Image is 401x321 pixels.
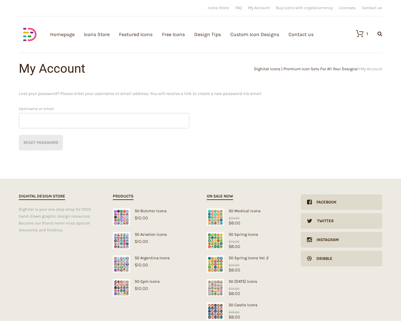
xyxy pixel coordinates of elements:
a: 50 Aviation Icons$10.00 [113,232,194,244]
img: Spring Icons [207,232,224,249]
bdi: 10.00 [135,215,148,220]
span: $ [229,310,231,314]
h2: On sale now [207,193,233,200]
a: 1 [350,30,368,37]
bdi: 10.00 [135,239,148,244]
a: FAQ [235,6,242,10]
a: Licenses [339,6,356,10]
a: Facebook [301,194,382,210]
bdi: 8.00 [229,267,240,272]
a: 50 Argentina Icons$10.00 [113,255,194,267]
bdi: 10.00 [229,310,239,314]
span: $ [229,244,231,249]
div: 50 Spring Icons Vol. 2 [207,255,288,260]
div: 50 Medical Icons [207,208,288,213]
a: Dribble [301,251,382,266]
img: Spring Icons [207,255,224,273]
div: Dighital is your one stop shop for 100% hand drawn graphic design resources. Become our friend ne... [19,206,100,234]
div: 50 Aviation Icons [113,232,194,237]
span: $ [135,215,137,220]
div: Instagram [312,232,339,248]
a: 50 Butcher Icons$10.00 [113,208,194,220]
a: Medical Icons50 Medical Icons$8.00 [207,208,288,225]
h2: Products [113,193,133,200]
div: Facebook [312,194,337,210]
div: Twitter [312,213,334,229]
span: $ [229,216,231,220]
div: 1 [367,32,368,36]
a: Spring Icons50 Spring Icons Vol. 2$8.00 [207,255,288,272]
a: 50 Gym Icons$10.00 [113,279,194,291]
h1: My Account [19,62,200,75]
bdi: 10.00 [135,286,148,291]
span: My Account [361,66,382,71]
div: 50 Argentina Icons [113,255,194,260]
div: 50 Butcher Icons [113,208,194,213]
a: Castle Icons50 Castle Icons$8.00 [207,303,288,319]
span: $ [229,220,231,225]
bdi: 8.00 [229,314,240,319]
p: Lost your password? Please enter your username or email address. You will receive a link to creat... [19,90,382,97]
a: Dighital Icons | Premium Icon Sets For All Your Designs! [254,66,358,71]
a: Spring Icons50 Spring Icons$8.00 [207,232,288,249]
a: Twitter [301,213,382,229]
img: Castle Icons [207,303,224,320]
span: $ [229,287,231,291]
a: My Account [248,6,270,10]
span: $ [229,263,231,267]
a: Buy icons with cryptocurrency [276,6,333,10]
span: $ [229,291,231,296]
div: Dribble [312,251,332,266]
bdi: 10.00 [135,262,148,267]
bdi: 8.00 [229,291,240,296]
bdi: 10.00 [229,216,239,220]
span: $ [135,286,137,291]
div: 50 Gym Icons [113,279,194,284]
div: 50 Castle Icons [207,303,288,307]
span: $ [229,239,231,244]
bdi: 10.00 [229,263,239,267]
span: $ [135,262,137,267]
h2: Dighital Design Store [19,193,65,200]
bdi: 8.00 [229,220,240,225]
span: $ [229,267,231,272]
bdi: 10.00 [229,239,239,244]
div: > [200,67,382,71]
bdi: 10.00 [229,287,239,291]
div: 50 [DATE] Icons [207,279,288,284]
button: Reset password [19,135,63,150]
a: Icons Store [208,6,229,10]
span: $ [135,239,137,244]
label: Username or email [19,105,190,113]
span: $ [229,314,231,319]
img: Medical Icons [207,208,224,226]
a: Easter Icons50 [DATE] Icons$8.00 [207,279,288,296]
a: Contact us [362,6,382,10]
a: Instagram [301,232,382,248]
div: 50 Spring Icons [207,232,288,237]
bdi: 8.00 [229,244,240,249]
img: Easter Icons [207,279,224,296]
